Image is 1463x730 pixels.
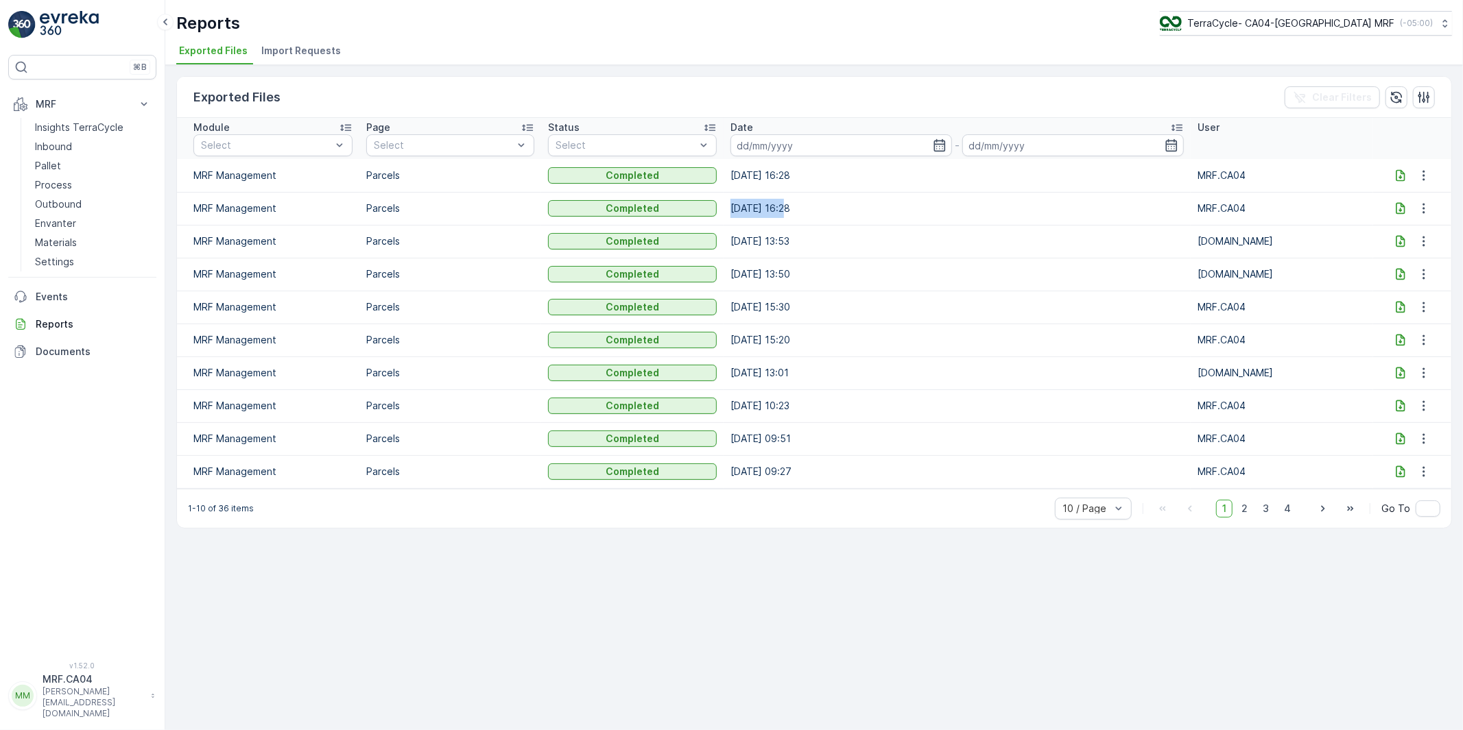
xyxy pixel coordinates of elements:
a: Materials [29,233,156,252]
p: [DOMAIN_NAME] [1198,234,1366,248]
p: Completed [606,432,659,446]
button: MRF [8,90,156,118]
p: Completed [606,366,659,380]
p: Status [548,121,580,134]
span: 1 [1216,500,1233,518]
td: [DATE] 09:27 [724,455,1191,488]
p: MRF Management [193,300,353,314]
p: Parcels [366,366,535,380]
img: logo_light-DOdMpM7g.png [40,11,99,38]
p: Completed [606,300,659,314]
p: Completed [606,465,659,478]
td: [DATE] 13:01 [724,356,1191,389]
p: Insights TerraCycle [35,121,123,134]
a: Insights TerraCycle [29,118,156,137]
button: Completed [548,463,717,480]
p: MRF Management [193,366,353,380]
p: Parcels [366,234,535,248]
p: ( -05:00 ) [1400,18,1433,29]
button: Completed [548,167,717,184]
p: Page [366,121,390,134]
p: Completed [606,202,659,215]
p: [PERSON_NAME][EMAIL_ADDRESS][DOMAIN_NAME] [43,686,144,719]
td: [DATE] 09:51 [724,422,1191,455]
p: Select [201,138,331,152]
p: Completed [606,169,659,182]
img: logo [8,11,36,38]
p: 1-10 of 36 items [188,503,254,514]
td: [DATE] 15:20 [724,324,1191,356]
p: Events [36,290,151,304]
td: [DATE] 10:23 [724,389,1191,422]
p: Module [193,121,230,134]
p: MRF [36,97,129,111]
button: Completed [548,365,717,381]
input: dd/mm/yyyy [962,134,1184,156]
p: Parcels [366,267,535,281]
p: MRF.CA04 [1198,202,1366,215]
p: Reports [176,12,240,34]
p: MRF Management [193,432,353,446]
p: MRF Management [193,399,353,413]
p: Inbound [35,140,72,154]
p: Completed [606,234,659,248]
p: MRF.CA04 [1198,333,1366,347]
p: Completed [606,399,659,413]
p: Parcels [366,300,535,314]
p: MRF.CA04 [43,672,144,686]
button: TerraCycle- CA04-[GEOGRAPHIC_DATA] MRF(-05:00) [1160,11,1452,36]
p: MRF Management [193,169,353,182]
p: MRF.CA04 [1198,300,1366,314]
a: Process [29,175,156,195]
a: Outbound [29,195,156,214]
span: 2 [1235,500,1254,518]
button: Completed [548,299,717,315]
span: Import Requests [261,44,341,58]
td: [DATE] 15:30 [724,291,1191,324]
p: MRF.CA04 [1198,399,1366,413]
p: Parcels [366,333,535,347]
p: Date [730,121,753,134]
td: [DATE] 13:53 [724,225,1191,258]
span: v 1.52.0 [8,661,156,670]
span: Go To [1381,502,1410,515]
div: MM [12,685,34,707]
p: Process [35,178,72,192]
p: [DOMAIN_NAME] [1198,267,1366,281]
p: Pallet [35,159,61,173]
input: dd/mm/yyyy [730,134,952,156]
p: TerraCycle- CA04-[GEOGRAPHIC_DATA] MRF [1187,16,1394,30]
a: Inbound [29,137,156,156]
p: MRF.CA04 [1198,432,1366,446]
a: Envanter [29,214,156,233]
button: Completed [548,430,717,447]
button: Completed [548,266,717,282]
a: Settings [29,252,156,271]
p: Documents [36,345,151,358]
p: Envanter [35,217,76,230]
p: MRF Management [193,267,353,281]
p: MRF Management [193,234,353,248]
p: Outbound [35,197,82,211]
button: Clear Filters [1285,86,1380,108]
span: Exported Files [179,44,248,58]
p: Clear Filters [1312,90,1372,104]
a: Pallet [29,156,156,175]
p: Completed [606,333,659,347]
p: Parcels [366,399,535,413]
p: Parcels [366,432,535,446]
p: Parcels [366,202,535,215]
p: Select [374,138,514,152]
p: Parcels [366,465,535,478]
p: MRF Management [193,465,353,478]
p: Settings [35,255,74,269]
p: Parcels [366,169,535,182]
p: Materials [35,236,77,250]
button: MMMRF.CA04[PERSON_NAME][EMAIL_ADDRESS][DOMAIN_NAME] [8,672,156,719]
button: Completed [548,332,717,348]
p: [DOMAIN_NAME] [1198,366,1366,380]
td: [DATE] 16:28 [724,192,1191,225]
p: User [1198,121,1220,134]
p: Reports [36,317,151,331]
p: MRF.CA04 [1198,465,1366,478]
